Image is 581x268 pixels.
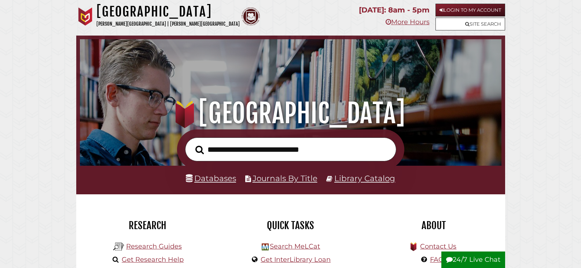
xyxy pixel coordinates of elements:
a: Journals By Title [253,173,317,183]
button: Search [192,143,207,157]
a: Library Catalog [334,173,395,183]
a: Contact Us [420,242,456,250]
a: FAQs [430,256,447,264]
a: Databases [186,173,236,183]
img: Calvin University [76,7,95,26]
a: Get Research Help [122,256,184,264]
h2: About [368,219,500,232]
a: Research Guides [126,242,182,250]
p: [PERSON_NAME][GEOGRAPHIC_DATA] | [PERSON_NAME][GEOGRAPHIC_DATA] [96,20,240,28]
img: Calvin Theological Seminary [242,7,260,26]
h1: [GEOGRAPHIC_DATA] [96,4,240,20]
a: Login to My Account [435,4,505,16]
a: Site Search [435,18,505,30]
h1: [GEOGRAPHIC_DATA] [88,97,492,129]
p: [DATE]: 8am - 5pm [359,4,430,16]
h2: Quick Tasks [225,219,357,232]
img: Hekman Library Logo [262,243,269,250]
h2: Research [82,219,214,232]
i: Search [195,145,204,154]
a: Search MeLCat [270,242,320,250]
img: Hekman Library Logo [113,241,124,252]
a: More Hours [386,18,430,26]
a: Get InterLibrary Loan [261,256,331,264]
